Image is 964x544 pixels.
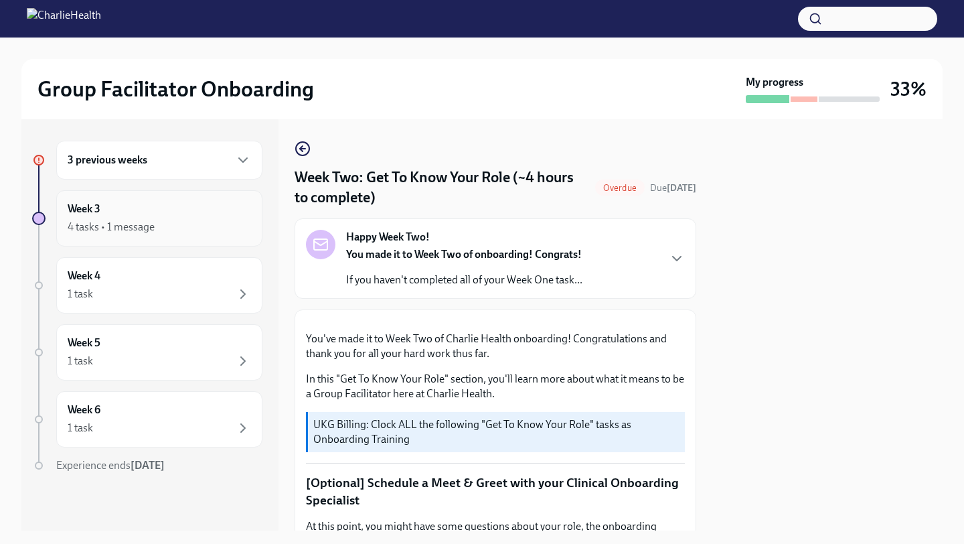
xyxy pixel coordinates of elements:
[131,459,165,472] strong: [DATE]
[306,372,685,401] p: In this "Get To Know Your Role" section, you'll learn more about what it means to be a Group Faci...
[295,167,590,208] h4: Week Two: Get To Know Your Role (~4 hours to complete)
[890,77,927,101] h3: 33%
[595,183,645,193] span: Overdue
[68,403,100,417] h6: Week 6
[313,417,679,447] p: UKG Billing: Clock ALL the following "Get To Know Your Role" tasks as Onboarding Training
[32,391,262,448] a: Week 61 task
[346,230,430,245] strong: Happy Week Two!
[56,141,262,180] div: 3 previous weeks
[68,202,100,216] h6: Week 3
[667,182,696,194] strong: [DATE]
[346,273,582,287] p: If you haven't completed all of your Week One task...
[306,332,685,361] p: You've made it to Week Two of Charlie Health onboarding! Congratulations and thank you for all yo...
[346,248,582,261] strong: You made it to Week Two of onboarding! Congrats!
[68,336,100,350] h6: Week 5
[68,220,155,234] div: 4 tasks • 1 message
[37,76,314,103] h2: Group Facilitator Onboarding
[68,269,100,283] h6: Week 4
[32,190,262,247] a: Week 34 tasks • 1 message
[68,287,93,301] div: 1 task
[27,8,101,29] img: CharlieHealth
[650,182,696,194] span: September 29th, 2025 10:00
[746,75,803,90] strong: My progress
[306,474,685,508] p: [Optional] Schedule a Meet & Greet with your Clinical Onboarding Specialist
[650,182,696,194] span: Due
[68,354,93,368] div: 1 task
[68,421,93,435] div: 1 task
[32,324,262,381] a: Week 51 task
[32,257,262,314] a: Week 41 task
[56,459,165,472] span: Experience ends
[68,153,147,167] h6: 3 previous weeks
